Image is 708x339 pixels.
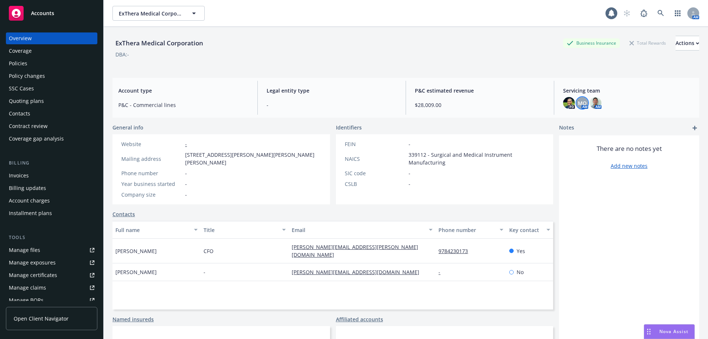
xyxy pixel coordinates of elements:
[415,87,545,94] span: P&C estimated revenue
[6,182,97,194] a: Billing updates
[6,269,97,281] a: Manage certificates
[9,83,34,94] div: SSC Cases
[6,45,97,57] a: Coverage
[9,95,44,107] div: Quoting plans
[659,328,688,335] span: Nova Assist
[9,70,45,82] div: Policy changes
[9,244,40,256] div: Manage files
[644,325,653,339] div: Drag to move
[6,170,97,181] a: Invoices
[578,99,587,107] span: MQ
[267,87,397,94] span: Legal entity type
[9,294,44,306] div: Manage BORs
[112,38,206,48] div: ExThera Medical Corporation
[559,124,574,132] span: Notes
[563,38,620,48] div: Business Insurance
[112,6,205,21] button: ExThera Medical Corporation
[6,133,97,145] a: Coverage gap analysis
[289,221,435,239] button: Email
[121,155,182,163] div: Mailing address
[9,45,32,57] div: Coverage
[336,124,362,131] span: Identifiers
[6,83,97,94] a: SSC Cases
[31,10,54,16] span: Accounts
[9,32,32,44] div: Overview
[597,144,662,153] span: There are no notes yet
[409,169,410,177] span: -
[409,151,545,166] span: 339112 - Surgical and Medical Instrument Manufacturing
[6,294,97,306] a: Manage BORs
[121,140,182,148] div: Website
[415,101,545,109] span: $28,009.00
[292,269,425,276] a: [PERSON_NAME][EMAIL_ADDRESS][DOMAIN_NAME]
[590,97,601,109] img: photo
[9,108,30,120] div: Contacts
[438,269,446,276] a: -
[6,3,97,24] a: Accounts
[112,210,135,218] a: Contacts
[676,36,699,50] div: Actions
[9,207,52,219] div: Installment plans
[9,170,29,181] div: Invoices
[185,191,187,198] span: -
[435,221,506,239] button: Phone number
[292,226,424,234] div: Email
[636,6,651,21] a: Report a Bug
[115,247,157,255] span: [PERSON_NAME]
[509,226,542,234] div: Key contact
[345,155,406,163] div: NAICS
[6,257,97,269] a: Manage exposures
[112,315,154,323] a: Named insureds
[670,6,685,21] a: Switch app
[121,169,182,177] div: Phone number
[6,159,97,167] div: Billing
[9,182,46,194] div: Billing updates
[9,257,56,269] div: Manage exposures
[204,247,214,255] span: CFO
[119,10,183,17] span: ExThera Medical Corporation
[690,124,699,132] a: add
[6,244,97,256] a: Manage files
[506,221,553,239] button: Key contact
[438,226,495,234] div: Phone number
[6,108,97,120] a: Contacts
[292,243,418,258] a: [PERSON_NAME][EMAIL_ADDRESS][PERSON_NAME][DOMAIN_NAME]
[653,6,668,21] a: Search
[267,101,397,109] span: -
[118,87,249,94] span: Account type
[409,140,410,148] span: -
[345,140,406,148] div: FEIN
[336,315,383,323] a: Affiliated accounts
[9,133,64,145] div: Coverage gap analysis
[345,169,406,177] div: SIC code
[6,120,97,132] a: Contract review
[14,315,69,322] span: Open Client Navigator
[676,36,699,51] button: Actions
[185,169,187,177] span: -
[185,180,187,188] span: -
[115,268,157,276] span: [PERSON_NAME]
[563,87,693,94] span: Servicing team
[9,269,57,281] div: Manage certificates
[517,247,525,255] span: Yes
[611,162,648,170] a: Add new notes
[185,151,321,166] span: [STREET_ADDRESS][PERSON_NAME][PERSON_NAME][PERSON_NAME]
[6,95,97,107] a: Quoting plans
[345,180,406,188] div: CSLB
[6,282,97,294] a: Manage claims
[112,124,143,131] span: General info
[517,268,524,276] span: No
[563,97,575,109] img: photo
[626,38,670,48] div: Total Rewards
[112,221,201,239] button: Full name
[619,6,634,21] a: Start snowing
[9,58,27,69] div: Policies
[204,226,278,234] div: Title
[118,101,249,109] span: P&C - Commercial lines
[9,282,46,294] div: Manage claims
[6,207,97,219] a: Installment plans
[9,195,50,207] div: Account charges
[121,180,182,188] div: Year business started
[6,234,97,241] div: Tools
